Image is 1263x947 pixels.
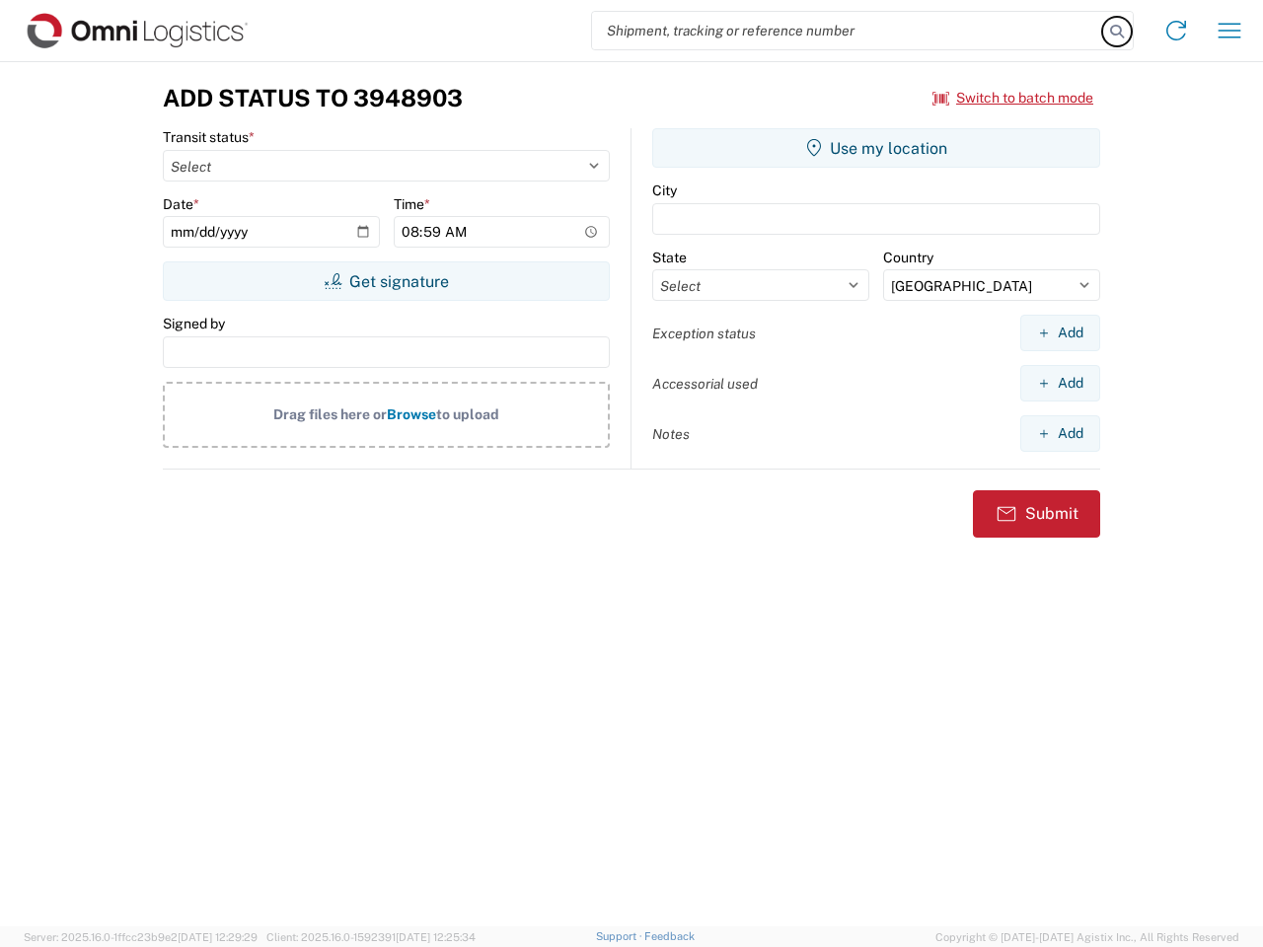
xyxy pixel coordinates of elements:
[394,195,430,213] label: Time
[178,931,258,943] span: [DATE] 12:29:29
[1020,365,1100,401] button: Add
[163,195,199,213] label: Date
[652,325,756,342] label: Exception status
[1020,315,1100,351] button: Add
[592,12,1103,49] input: Shipment, tracking or reference number
[163,128,255,146] label: Transit status
[436,406,499,422] span: to upload
[266,931,476,943] span: Client: 2025.16.0-1592391
[387,406,436,422] span: Browse
[883,249,933,266] label: Country
[973,490,1100,538] button: Submit
[652,375,758,393] label: Accessorial used
[24,931,258,943] span: Server: 2025.16.0-1ffcc23b9e2
[652,182,677,199] label: City
[163,315,225,332] label: Signed by
[273,406,387,422] span: Drag files here or
[652,128,1100,168] button: Use my location
[652,249,687,266] label: State
[652,425,690,443] label: Notes
[644,930,695,942] a: Feedback
[396,931,476,943] span: [DATE] 12:25:34
[163,84,463,112] h3: Add Status to 3948903
[932,82,1093,114] button: Switch to batch mode
[163,261,610,301] button: Get signature
[1020,415,1100,452] button: Add
[596,930,645,942] a: Support
[935,928,1239,946] span: Copyright © [DATE]-[DATE] Agistix Inc., All Rights Reserved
